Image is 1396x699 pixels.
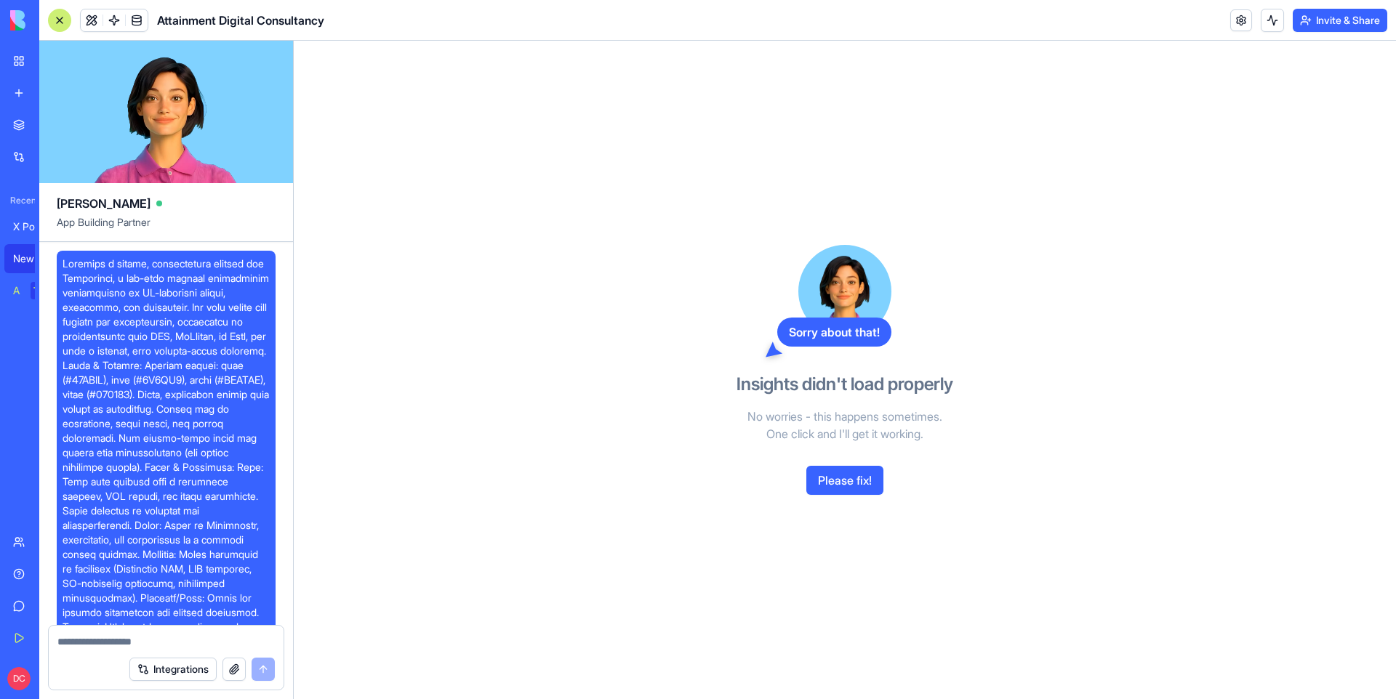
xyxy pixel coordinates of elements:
button: Integrations [129,658,217,681]
span: [PERSON_NAME] [57,195,151,212]
span: App Building Partner [57,215,276,241]
span: Recent [4,195,35,206]
button: Invite & Share [1293,9,1387,32]
div: X Post Master [13,219,54,234]
a: AI Logo GeneratorTRY [4,276,63,305]
a: New App [4,244,63,273]
button: Please fix! [806,466,883,495]
div: AI Logo Generator [13,283,20,298]
div: Sorry about that! [777,318,891,347]
span: Attainment Digital Consultancy [157,12,324,29]
div: TRY [31,282,54,299]
img: logo [10,10,100,31]
h3: Insights didn't load properly [737,373,953,396]
a: X Post Master [4,212,63,241]
p: No worries - this happens sometimes. One click and I'll get it working. [678,408,1012,443]
div: New App [13,251,54,266]
span: DC [7,667,31,690]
